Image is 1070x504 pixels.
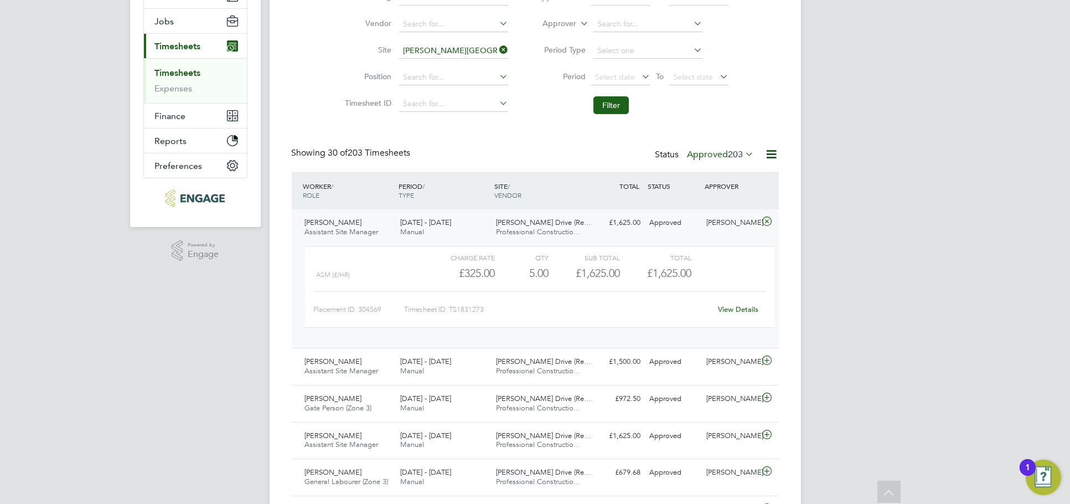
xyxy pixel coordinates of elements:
span: £1,625.00 [647,266,691,280]
span: Preferences [155,161,203,171]
div: Total [620,251,691,264]
input: Search for... [593,17,702,32]
div: £325.00 [423,264,494,282]
div: £1,625.00 [549,264,620,282]
input: Search for... [399,96,508,112]
a: Timesheets [155,68,201,78]
div: 1 [1025,467,1030,482]
span: / [422,182,425,191]
span: [PERSON_NAME] Drive (Re… [496,357,591,366]
div: [PERSON_NAME] [702,390,759,408]
input: Search for... [399,17,508,32]
div: Approved [645,214,702,232]
a: Powered byEngage [172,240,219,261]
span: Manual [400,477,424,486]
span: Assistant Site Manager [305,366,379,376]
div: £1,625.00 [587,214,645,232]
span: Professional Constructio… [496,477,581,486]
div: [PERSON_NAME] [702,464,759,482]
span: / [332,182,334,191]
label: Position [342,71,391,81]
div: Placement ID: 304569 [314,301,404,318]
a: Expenses [155,83,193,94]
div: £1,500.00 [587,353,645,371]
div: QTY [495,251,549,264]
label: Period Type [536,45,586,55]
label: Approver [526,18,576,29]
span: Manual [400,366,424,376]
div: PERIOD [396,176,492,205]
span: ROLE [303,191,320,199]
span: [DATE] - [DATE] [400,431,451,440]
div: Approved [645,427,702,445]
button: Open Resource Center, 1 new notification [1026,460,1061,495]
button: Filter [593,96,629,114]
span: [DATE] - [DATE] [400,394,451,403]
input: Search for... [399,43,508,59]
span: Reports [155,136,187,146]
div: APPROVER [702,176,759,196]
span: [DATE] - [DATE] [400,467,451,477]
span: [PERSON_NAME] Drive (Re… [496,394,591,403]
div: Status [655,147,757,163]
span: [PERSON_NAME] [305,467,362,477]
input: Search for... [399,70,508,85]
div: STATUS [645,176,702,196]
label: Vendor [342,18,391,28]
div: £1,625.00 [587,427,645,445]
div: Sub Total [549,251,620,264]
div: Approved [645,390,702,408]
div: Approved [645,464,702,482]
span: [PERSON_NAME] Drive (Re… [496,218,591,227]
button: Preferences [144,153,247,178]
span: 203 [728,149,743,160]
span: Jobs [155,16,174,27]
img: pcrnet-logo-retina.png [166,189,225,207]
span: [PERSON_NAME] [305,218,362,227]
span: Select date [595,72,635,82]
div: Timesheets [144,58,247,103]
span: Professional Constructio… [496,227,581,236]
div: Approved [645,353,702,371]
span: [PERSON_NAME] [305,431,362,440]
span: Powered by [188,240,219,250]
span: [PERSON_NAME] [305,357,362,366]
input: Select one [593,43,702,59]
div: SITE [492,176,587,205]
span: [PERSON_NAME] Drive (Re… [496,431,591,440]
div: £679.68 [587,464,645,482]
span: To [653,69,667,84]
span: Professional Constructio… [496,403,581,413]
span: [DATE] - [DATE] [400,218,451,227]
div: [PERSON_NAME] [702,353,759,371]
span: Finance [155,111,186,121]
div: WORKER [301,176,396,205]
div: Charge rate [423,251,494,264]
span: TOTAL [619,182,639,191]
div: £972.50 [587,390,645,408]
span: 30 of [328,147,348,158]
span: [PERSON_NAME] Drive (Re… [496,467,591,477]
span: Timesheets [155,41,201,52]
span: TYPE [399,191,414,199]
label: Site [342,45,391,55]
button: Timesheets [144,34,247,58]
div: Showing [292,147,413,159]
button: Reports [144,128,247,153]
span: ASM (£/HR) [316,271,350,279]
a: View Details [718,305,758,314]
label: Timesheet ID [342,98,391,108]
span: [PERSON_NAME] [305,394,362,403]
label: Approved [688,149,754,160]
span: 203 Timesheets [328,147,411,158]
button: Finance [144,104,247,128]
label: Period [536,71,586,81]
span: Professional Constructio… [496,366,581,376]
span: VENDOR [494,191,521,199]
a: Go to home page [143,189,247,207]
div: 5.00 [495,264,549,282]
div: Timesheet ID: TS1831273 [404,301,711,318]
span: Manual [400,403,424,413]
span: Assistant Site Manager [305,227,379,236]
div: [PERSON_NAME] [702,214,759,232]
